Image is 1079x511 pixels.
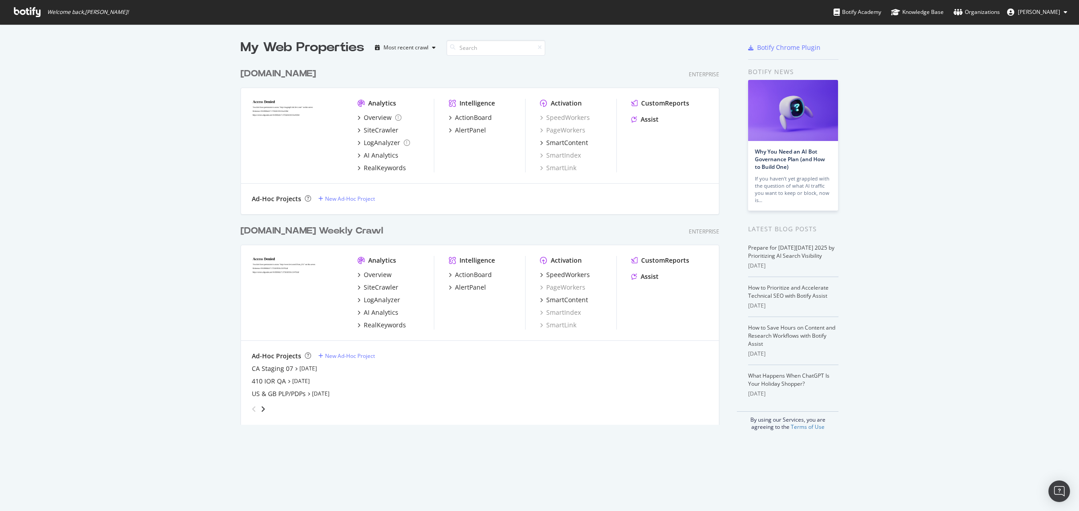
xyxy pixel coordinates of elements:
[631,99,689,108] a: CustomReports
[459,99,495,108] div: Intelligence
[755,175,831,204] div: If you haven’t yet grappled with the question of what AI traffic you want to keep or block, now is…
[357,295,400,304] a: LogAnalyzer
[383,45,428,50] div: Most recent crawl
[1018,8,1060,16] span: Richard Hanrahan
[241,67,320,80] a: [DOMAIN_NAME]
[325,195,375,203] div: New Ad-Hoc Project
[252,364,293,373] a: CA Staging 07
[540,113,590,122] a: SpeedWorkers
[446,40,545,56] input: Search
[748,262,838,270] div: [DATE]
[449,113,492,122] a: ActionBoard
[546,138,588,147] div: SmartContent
[455,126,486,135] div: AlertPanel
[540,126,585,135] a: PageWorkers
[891,8,944,17] div: Knowledge Base
[748,224,838,234] div: Latest Blog Posts
[252,256,343,329] img: Levi.com
[241,39,364,57] div: My Web Properties
[459,256,495,265] div: Intelligence
[368,256,396,265] div: Analytics
[357,151,398,160] a: AI Analytics
[540,295,588,304] a: SmartContent
[748,43,820,52] a: Botify Chrome Plugin
[540,163,576,172] a: SmartLink
[540,321,576,330] a: SmartLink
[455,270,492,279] div: ActionBoard
[449,283,486,292] a: AlertPanel
[364,151,398,160] div: AI Analytics
[641,272,659,281] div: Assist
[241,57,727,425] div: grid
[551,256,582,265] div: Activation
[540,151,581,160] a: SmartIndex
[755,148,825,171] a: Why You Need an AI Bot Governance Plan (and How to Build One)
[252,389,306,398] a: US & GB PLP/PDPs
[357,321,406,330] a: RealKeywords
[252,352,301,361] div: Ad-Hoc Projects
[252,377,286,386] a: 410 IOR QA
[318,195,375,203] a: New Ad-Hoc Project
[357,113,401,122] a: Overview
[364,321,406,330] div: RealKeywords
[540,283,585,292] a: PageWorkers
[357,126,398,135] a: SiteCrawler
[748,302,838,310] div: [DATE]
[357,270,392,279] a: Overview
[357,138,410,147] a: LogAnalyzer
[551,99,582,108] div: Activation
[364,138,400,147] div: LogAnalyzer
[312,390,330,397] a: [DATE]
[299,365,317,372] a: [DATE]
[241,225,383,238] div: [DOMAIN_NAME] Weekly Crawl
[357,283,398,292] a: SiteCrawler
[748,284,829,300] a: How to Prioritize and Accelerate Technical SEO with Botify Assist
[364,126,398,135] div: SiteCrawler
[540,138,588,147] a: SmartContent
[631,256,689,265] a: CustomReports
[1000,5,1075,19] button: [PERSON_NAME]
[248,402,260,416] div: angle-left
[449,126,486,135] a: AlertPanel
[364,163,406,172] div: RealKeywords
[241,67,316,80] div: [DOMAIN_NAME]
[357,308,398,317] a: AI Analytics
[748,390,838,398] div: [DATE]
[641,256,689,265] div: CustomReports
[364,295,400,304] div: LogAnalyzer
[455,113,492,122] div: ActionBoard
[325,352,375,360] div: New Ad-Hoc Project
[631,115,659,124] a: Assist
[834,8,881,17] div: Botify Academy
[241,225,387,238] a: [DOMAIN_NAME] Weekly Crawl
[689,70,719,78] div: Enterprise
[540,308,581,317] a: SmartIndex
[449,270,492,279] a: ActionBoard
[641,99,689,108] div: CustomReports
[954,8,1000,17] div: Organizations
[252,194,301,203] div: Ad-Hoc Projects
[748,80,838,141] img: Why You Need an AI Bot Governance Plan (and How to Build One)
[1048,480,1070,502] div: Open Intercom Messenger
[292,377,310,385] a: [DATE]
[364,113,392,122] div: Overview
[318,352,375,360] a: New Ad-Hoc Project
[368,99,396,108] div: Analytics
[455,283,486,292] div: AlertPanel
[757,43,820,52] div: Botify Chrome Plugin
[252,99,343,172] img: levipilot.com
[737,411,838,431] div: By using our Services, you are agreeing to the
[748,324,835,348] a: How to Save Hours on Content and Research Workflows with Botify Assist
[364,270,392,279] div: Overview
[791,423,825,431] a: Terms of Use
[546,270,590,279] div: SpeedWorkers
